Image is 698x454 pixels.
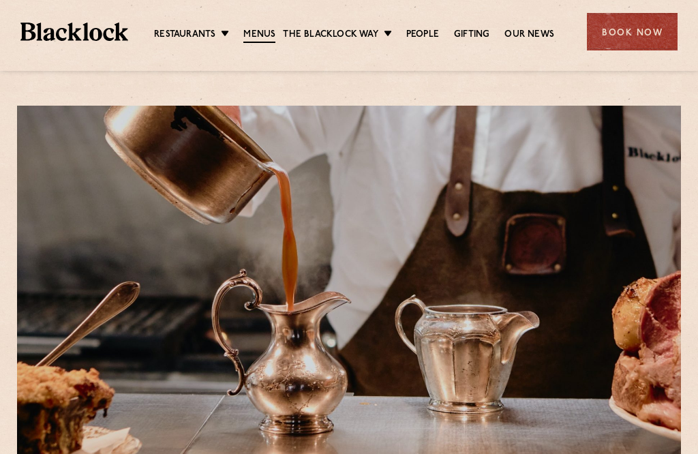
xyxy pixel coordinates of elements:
a: People [406,28,439,42]
a: Gifting [454,28,489,42]
a: Our News [504,28,554,42]
div: Book Now [587,13,678,50]
a: Menus [243,28,275,43]
a: The Blacklock Way [283,28,378,42]
a: Restaurants [154,28,215,42]
img: BL_Textured_Logo-footer-cropped.svg [20,22,128,41]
